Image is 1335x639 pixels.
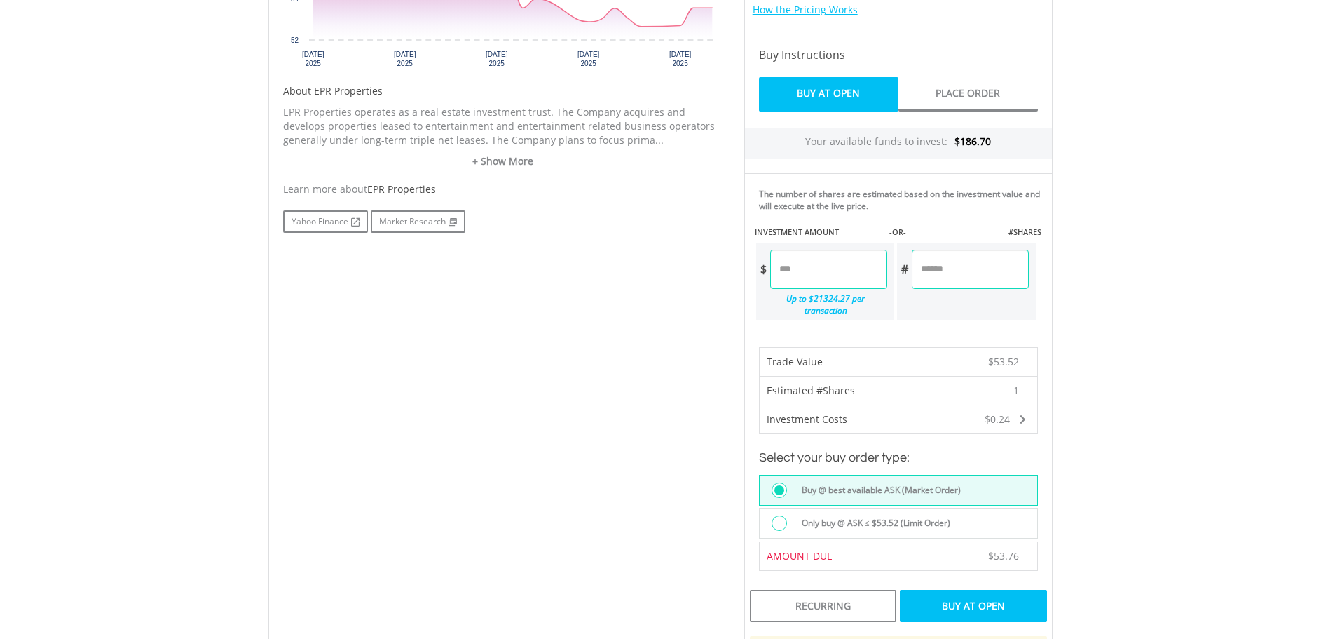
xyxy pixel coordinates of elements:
div: Buy At Open [900,590,1046,622]
div: Your available funds to invest: [745,128,1052,159]
text: [DATE] 2025 [485,51,507,67]
div: # [897,250,912,289]
h3: Select your buy order type: [759,448,1038,468]
div: $ [756,250,770,289]
label: INVESTMENT AMOUNT [755,227,839,238]
span: Estimated #Shares [767,384,855,397]
a: Market Research [371,210,465,233]
label: Only buy @ ASK ≤ $53.52 (Limit Order) [793,516,950,531]
text: [DATE] 2025 [301,51,324,67]
span: $53.76 [988,549,1019,563]
label: #SHARES [1008,227,1041,238]
span: Trade Value [767,355,823,368]
div: The number of shares are estimated based on the investment value and will execute at the live price. [759,188,1046,212]
text: 52 [290,36,299,44]
text: [DATE] 2025 [577,51,599,67]
span: Investment Costs [767,412,847,426]
span: $53.52 [988,355,1019,368]
span: EPR Properties [367,182,436,196]
span: 1 [1013,384,1019,398]
span: $186.70 [954,135,991,148]
div: Learn more about [283,182,723,196]
p: EPR Properties operates as a real estate investment trust. The Company acquires and develops prop... [283,105,723,147]
label: -OR- [889,227,906,238]
a: Place Order [898,77,1038,112]
a: Yahoo Finance [283,210,368,233]
span: $0.24 [985,412,1010,426]
a: Buy At Open [759,77,898,112]
h4: Buy Instructions [759,46,1038,63]
a: + Show More [283,154,723,168]
span: AMOUNT DUE [767,549,833,563]
div: Recurring [750,590,896,622]
h5: About EPR Properties [283,84,723,98]
label: Buy @ best available ASK (Market Order) [793,483,961,498]
div: Up to $21324.27 per transaction [756,289,888,320]
text: [DATE] 2025 [669,51,691,67]
a: How the Pricing Works [753,3,858,16]
text: [DATE] 2025 [393,51,416,67]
